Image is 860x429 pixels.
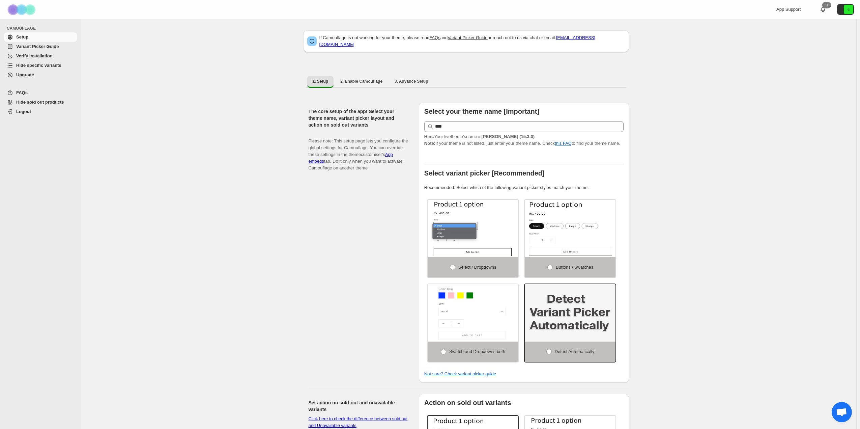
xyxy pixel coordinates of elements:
a: Variant Picker Guide [448,35,487,40]
h2: The core setup of the app! Select your theme name, variant picker layout and action on sold out v... [309,108,408,128]
span: 3. Advance Setup [395,79,428,84]
span: Verify Installation [16,53,53,58]
p: If your theme is not listed, just enter your theme name. Check to find your theme name. [424,133,624,147]
img: Camouflage [5,0,39,19]
button: Avatar with initials 6 [837,4,854,15]
p: Please note: This setup page lets you configure the global settings for Camouflage. You can overr... [309,131,408,171]
img: Buttons / Swatches [525,200,615,257]
a: Setup [4,32,77,42]
a: Not sure? Check variant picker guide [424,371,496,376]
span: Avatar with initials 6 [844,5,853,14]
b: Action on sold out variants [424,399,511,406]
span: FAQs [16,90,28,95]
span: Buttons / Swatches [556,265,593,270]
a: Variant Picker Guide [4,42,77,51]
a: Open chat [832,402,852,422]
a: Verify Installation [4,51,77,61]
span: Your live theme's name is [424,134,535,139]
img: Detect Automatically [525,284,615,342]
span: Variant Picker Guide [16,44,59,49]
p: If Camouflage is not working for your theme, please read and or reach out to us via chat or email: [319,34,625,48]
b: Select variant picker [Recommended] [424,169,545,177]
a: FAQs [4,88,77,98]
b: Select your theme name [Important] [424,108,539,115]
span: Upgrade [16,72,34,77]
span: CAMOUFLAGE [7,26,78,31]
span: Select / Dropdowns [458,265,496,270]
strong: Note: [424,141,435,146]
strong: Hint: [424,134,434,139]
img: Select / Dropdowns [428,200,518,257]
a: Hide sold out products [4,98,77,107]
a: 0 [820,6,826,13]
h2: Set action on sold-out and unavailable variants [309,399,408,413]
a: Click here to check the difference between sold out and Unavailable variants [309,416,408,428]
a: Upgrade [4,70,77,80]
strong: [PERSON_NAME] (15.3.0) [481,134,535,139]
span: 2. Enable Camouflage [340,79,382,84]
a: this FAQ [555,141,572,146]
span: 1. Setup [313,79,328,84]
a: Hide specific variants [4,61,77,70]
span: Logout [16,109,31,114]
span: Hide specific variants [16,63,61,68]
img: Swatch and Dropdowns both [428,284,518,342]
span: Setup [16,34,28,39]
span: Hide sold out products [16,100,64,105]
p: Recommended: Select which of the following variant picker styles match your theme. [424,184,624,191]
span: Detect Automatically [555,349,595,354]
text: 6 [848,7,850,11]
span: App Support [776,7,801,12]
a: Logout [4,107,77,116]
span: Swatch and Dropdowns both [449,349,505,354]
div: 0 [822,2,831,8]
a: FAQs [429,35,440,40]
